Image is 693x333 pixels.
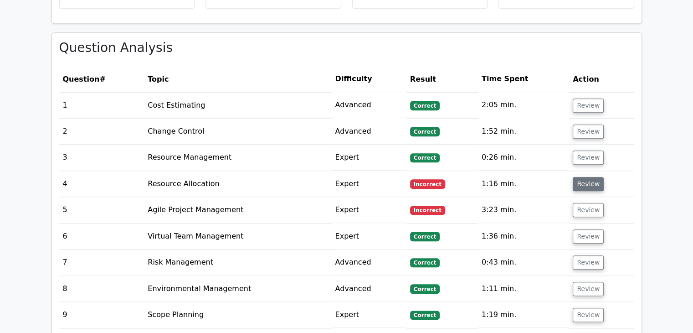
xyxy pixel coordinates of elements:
[573,255,604,270] button: Review
[144,145,331,171] td: Resource Management
[144,66,331,92] th: Topic
[573,151,604,165] button: Review
[332,119,406,145] td: Advanced
[332,224,406,250] td: Expert
[478,145,569,171] td: 0:26 min.
[406,66,478,92] th: Result
[478,224,569,250] td: 1:36 min.
[144,197,331,223] td: Agile Project Management
[573,229,604,244] button: Review
[63,75,100,83] span: Question
[59,302,144,328] td: 9
[332,66,406,92] th: Difficulty
[332,92,406,118] td: Advanced
[332,171,406,197] td: Expert
[478,92,569,118] td: 2:05 min.
[410,127,440,136] span: Correct
[573,282,604,296] button: Review
[59,250,144,276] td: 7
[332,197,406,223] td: Expert
[59,145,144,171] td: 3
[478,171,569,197] td: 1:16 min.
[410,311,440,320] span: Correct
[332,276,406,302] td: Advanced
[478,250,569,276] td: 0:43 min.
[573,203,604,217] button: Review
[144,92,331,118] td: Cost Estimating
[144,171,331,197] td: Resource Allocation
[59,40,634,56] h3: Question Analysis
[144,302,331,328] td: Scope Planning
[410,258,440,267] span: Correct
[410,153,440,162] span: Correct
[573,177,604,191] button: Review
[478,302,569,328] td: 1:19 min.
[478,66,569,92] th: Time Spent
[332,302,406,328] td: Expert
[332,145,406,171] td: Expert
[59,66,144,92] th: #
[410,232,440,241] span: Correct
[478,119,569,145] td: 1:52 min.
[144,224,331,250] td: Virtual Team Management
[569,66,634,92] th: Action
[410,284,440,293] span: Correct
[410,206,445,215] span: Incorrect
[59,276,144,302] td: 8
[59,197,144,223] td: 5
[59,92,144,118] td: 1
[59,224,144,250] td: 6
[410,101,440,110] span: Correct
[410,179,445,188] span: Incorrect
[573,99,604,113] button: Review
[144,276,331,302] td: Environmental Management
[478,276,569,302] td: 1:11 min.
[59,119,144,145] td: 2
[573,125,604,139] button: Review
[144,250,331,276] td: Risk Management
[59,171,144,197] td: 4
[478,197,569,223] td: 3:23 min.
[332,250,406,276] td: Advanced
[573,308,604,322] button: Review
[144,119,331,145] td: Change Control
